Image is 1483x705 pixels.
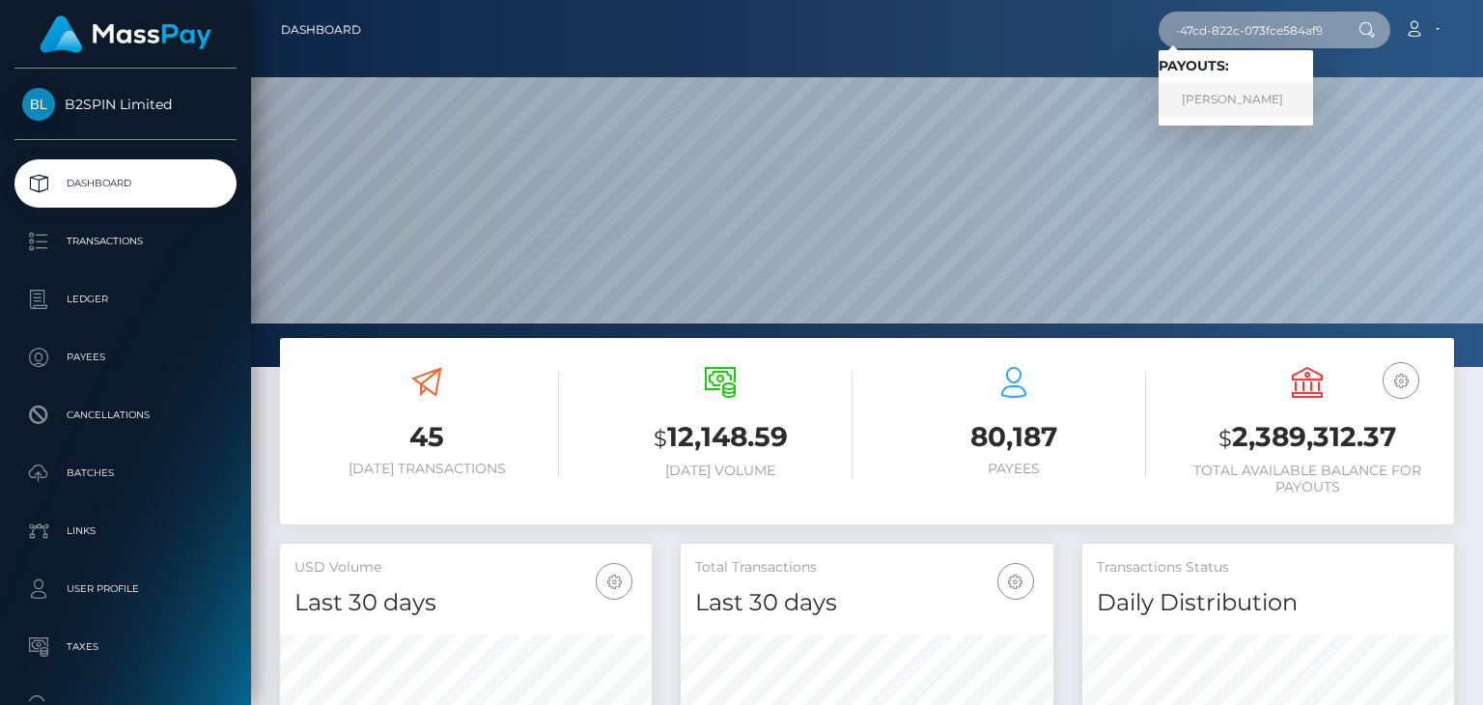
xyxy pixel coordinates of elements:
a: Ledger [14,275,237,324]
p: Batches [22,459,229,488]
p: User Profile [22,575,229,604]
p: Dashboard [22,169,229,198]
p: Taxes [22,633,229,662]
h3: 80,187 [881,418,1146,456]
a: [PERSON_NAME] [1159,82,1313,118]
h6: [DATE] Volume [588,463,853,479]
a: Batches [14,449,237,497]
h4: Daily Distribution [1097,586,1440,620]
h4: Last 30 days [294,586,637,620]
a: User Profile [14,565,237,613]
a: Dashboard [281,10,361,50]
h5: USD Volume [294,558,637,578]
h3: 12,148.59 [588,418,853,458]
h6: [DATE] Transactions [294,461,559,477]
img: B2SPIN Limited [22,88,55,121]
h4: Last 30 days [695,586,1038,620]
h3: 45 [294,418,559,456]
p: Links [22,517,229,546]
a: Links [14,507,237,555]
h6: Payees [881,461,1146,477]
span: B2SPIN Limited [14,96,237,113]
p: Ledger [22,285,229,314]
img: MassPay Logo [40,15,211,53]
h3: 2,389,312.37 [1175,418,1440,458]
p: Payees [22,343,229,372]
h6: Payouts: [1159,58,1313,74]
a: Cancellations [14,391,237,439]
h6: Total Available Balance for Payouts [1175,463,1440,495]
a: Transactions [14,217,237,266]
small: $ [1218,425,1232,452]
a: Payees [14,333,237,381]
a: Taxes [14,623,237,671]
h5: Transactions Status [1097,558,1440,578]
input: Search... [1159,12,1340,48]
p: Cancellations [22,401,229,430]
a: Dashboard [14,159,237,208]
p: Transactions [22,227,229,256]
h5: Total Transactions [695,558,1038,578]
small: $ [654,425,667,452]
